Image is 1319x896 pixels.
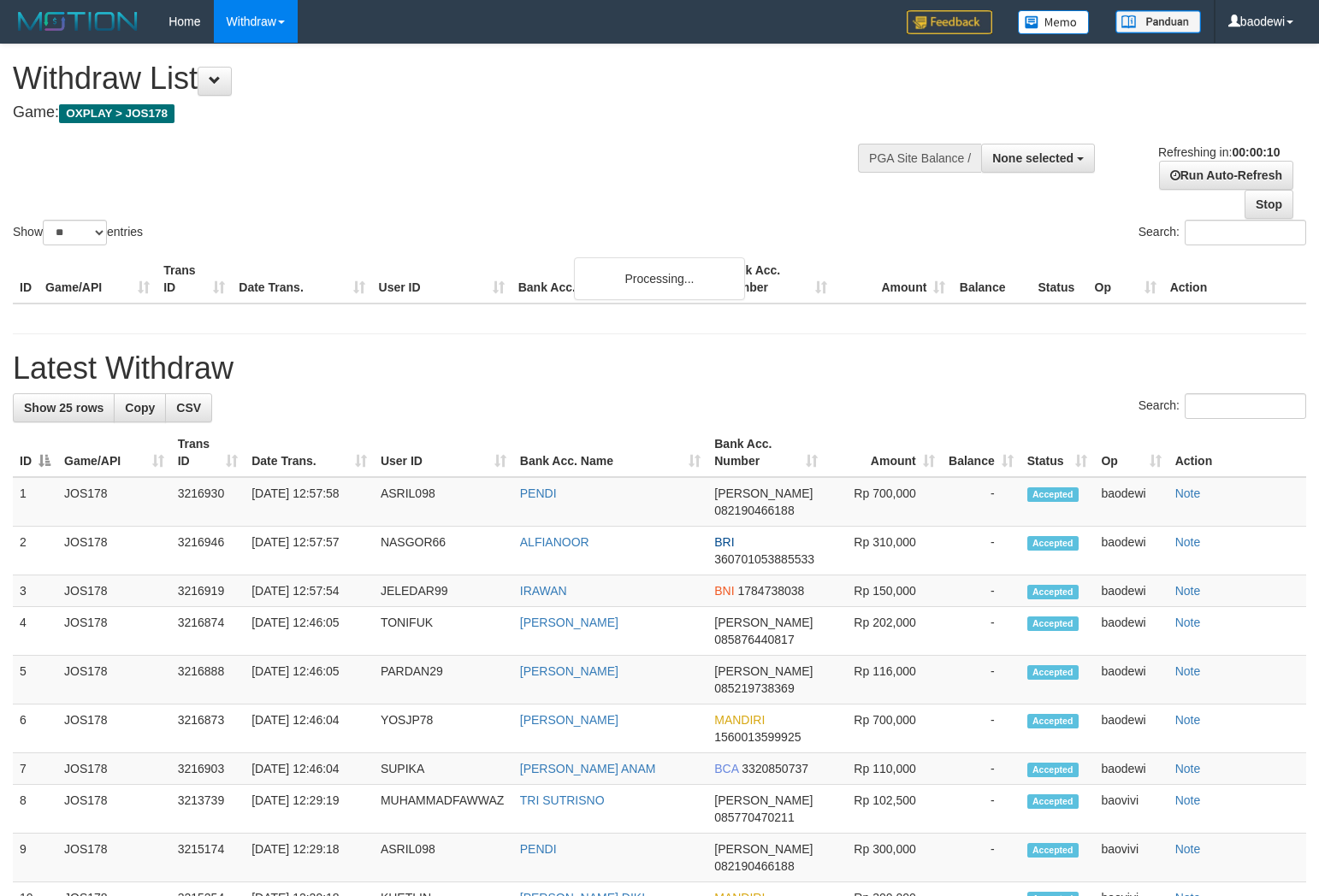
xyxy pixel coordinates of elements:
[942,753,1020,785] td: -
[737,584,804,598] span: Copy 1784738038 to clipboard
[714,793,813,807] span: [PERSON_NAME]
[57,704,171,753] td: JOS178
[1175,664,1201,678] a: Note
[374,575,513,607] td: JELEDAR99
[1175,713,1201,727] a: Note
[1159,161,1293,190] a: Run Auto-Refresh
[13,477,57,527] td: 1
[825,785,942,834] td: Rp 102,500
[1094,704,1168,753] td: baodewi
[1168,428,1306,477] th: Action
[714,713,765,727] span: MANDIRI
[171,527,245,575] td: 3216946
[714,616,813,629] span: [PERSON_NAME]
[245,477,374,527] td: [DATE] 12:57:58
[171,428,245,477] th: Trans ID: activate to sort column ascending
[825,428,942,477] th: Amount: activate to sort column ascending
[57,575,171,607] td: JOS178
[171,785,245,834] td: 3213739
[512,255,716,304] th: Bank Acc. Name
[13,527,57,575] td: 2
[372,255,512,304] th: User ID
[374,527,513,575] td: NASGOR66
[245,428,374,477] th: Date Trans.: activate to sort column ascending
[1094,834,1168,882] td: baovivi
[13,104,862,121] h4: Game:
[1027,665,1079,680] span: Accepted
[374,704,513,753] td: YOSJP78
[942,477,1020,527] td: -
[245,834,374,882] td: [DATE] 12:29:18
[165,393,212,422] a: CSV
[374,834,513,882] td: ASRIL098
[171,477,245,527] td: 3216930
[907,10,992,34] img: Feedback.jpg
[825,527,942,575] td: Rp 310,000
[1175,842,1201,856] a: Note
[714,535,734,549] span: BRI
[1027,487,1079,502] span: Accepted
[825,607,942,656] td: Rp 202,000
[1094,656,1168,704] td: baodewi
[1185,220,1306,245] input: Search:
[714,633,794,646] span: Copy 085876440817 to clipboard
[245,527,374,575] td: [DATE] 12:57:57
[57,656,171,704] td: JOS178
[232,255,371,304] th: Date Trans.
[942,656,1020,704] td: -
[858,144,981,173] div: PGA Site Balance /
[714,859,794,873] span: Copy 082190466188 to clipboard
[43,220,107,245] select: Showentries
[13,785,57,834] td: 8
[825,834,942,882] td: Rp 300,000
[825,656,942,704] td: Rp 116,000
[13,753,57,785] td: 7
[1175,793,1201,807] a: Note
[57,753,171,785] td: JOS178
[1175,616,1201,629] a: Note
[1139,220,1306,245] label: Search:
[992,151,1074,165] span: None selected
[1094,575,1168,607] td: baodewi
[57,428,171,477] th: Game/API: activate to sort column ascending
[374,785,513,834] td: MUHAMMADFAWWAZ
[374,607,513,656] td: TONIFUK
[59,104,174,123] span: OXPLAY > JOS178
[834,255,952,304] th: Amount
[1018,10,1090,34] img: Button%20Memo.svg
[245,785,374,834] td: [DATE] 12:29:19
[1094,607,1168,656] td: baodewi
[24,401,104,415] span: Show 25 rows
[1020,428,1095,477] th: Status: activate to sort column ascending
[13,428,57,477] th: ID: activate to sort column descending
[520,486,557,500] a: PENDI
[13,62,862,96] h1: Withdraw List
[13,704,57,753] td: 6
[1088,255,1163,304] th: Op
[13,834,57,882] td: 9
[520,584,567,598] a: IRAWAN
[942,704,1020,753] td: -
[57,834,171,882] td: JOS178
[825,477,942,527] td: Rp 700,000
[1163,255,1306,304] th: Action
[1175,535,1201,549] a: Note
[245,575,374,607] td: [DATE] 12:57:54
[942,785,1020,834] td: -
[1245,190,1293,219] a: Stop
[513,428,707,477] th: Bank Acc. Name: activate to sort column ascending
[245,753,374,785] td: [DATE] 12:46:04
[1027,616,1079,631] span: Accepted
[520,664,618,678] a: [PERSON_NAME]
[520,616,618,629] a: [PERSON_NAME]
[57,527,171,575] td: JOS178
[1094,477,1168,527] td: baodewi
[13,656,57,704] td: 5
[742,762,808,775] span: Copy 3320850737 to clipboard
[1027,763,1079,777] span: Accepted
[1175,762,1201,775] a: Note
[520,793,605,807] a: TRI SUTRISNO
[714,486,813,500] span: [PERSON_NAME]
[714,842,813,856] span: [PERSON_NAME]
[1094,785,1168,834] td: baovivi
